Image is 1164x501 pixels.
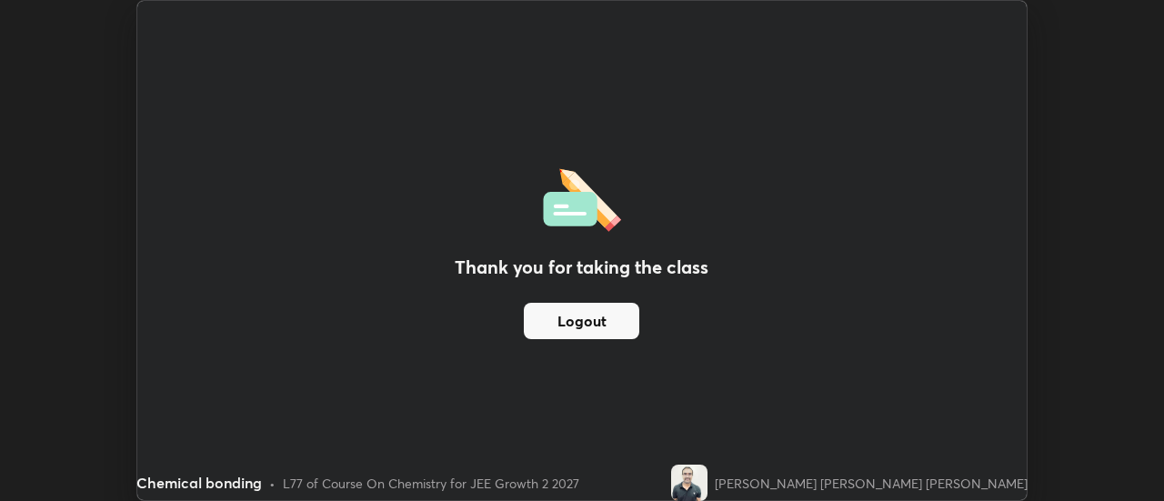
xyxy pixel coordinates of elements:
[524,303,639,339] button: Logout
[269,474,276,493] div: •
[671,465,707,501] img: 4bbfa367eb24426db107112020ad3027.jpg
[715,474,1028,493] div: [PERSON_NAME] [PERSON_NAME] [PERSON_NAME]
[136,472,262,494] div: Chemical bonding
[283,474,579,493] div: L77 of Course On Chemistry for JEE Growth 2 2027
[543,163,621,232] img: offlineFeedback.1438e8b3.svg
[455,254,708,281] h2: Thank you for taking the class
